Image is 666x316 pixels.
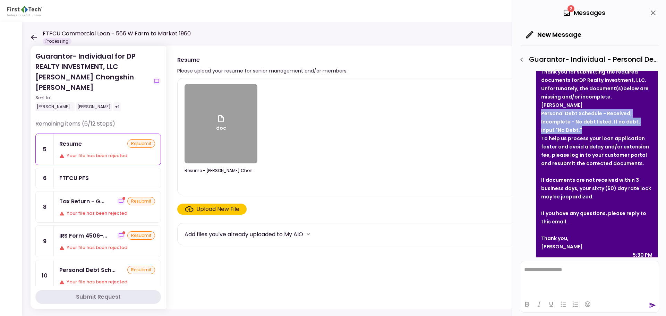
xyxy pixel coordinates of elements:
div: Tax Return - Guarantor [59,197,104,206]
button: show-messages [117,231,125,240]
div: IRS Form 4506-T Guarantor [59,231,107,240]
strong: below are missing and/or incomplete [541,85,649,100]
div: Personal Debt Schedule [59,266,116,274]
div: Your file has been rejected [59,152,155,159]
div: Processing [43,38,71,45]
a: 9IRS Form 4506-T Guarantorshow-messagesresubmitYour file has been rejected [35,225,161,257]
div: Guarantor- Individual for DP REALTY INVESTMENT, LLC [PERSON_NAME] Chongshin [PERSON_NAME] [35,51,150,111]
div: 10 [36,260,54,291]
div: . [541,84,652,101]
button: Numbered list [570,299,581,309]
img: Partner icon [7,6,42,16]
div: Your file has been rejected [59,279,155,285]
button: more [303,229,314,239]
div: FTFCU PFS [59,174,89,182]
button: Submit Request [35,290,161,304]
button: New Message [521,26,587,44]
span: Click here to upload the required document [177,204,247,215]
button: close [647,7,659,19]
button: Underline [545,299,557,309]
div: Thank you, [541,234,652,242]
button: send [649,302,656,309]
div: Messages [563,8,605,18]
div: ResumePlease upload your resume for senior management and/or members.resubmitshow-messagesdocResu... [166,46,652,309]
div: If you have any questions, please reply to this email. [541,209,652,226]
div: [PERSON_NAME] [76,102,112,111]
a: 6FTFCU PFS [35,168,161,188]
div: Sent to: [35,95,150,101]
a: 5ResumeresubmitYour file has been rejected [35,134,161,165]
div: [PERSON_NAME] [541,242,652,251]
div: +1 [113,102,121,111]
div: 5:30 PM [633,251,652,259]
div: Your file has been rejected [59,210,155,217]
a: 8Tax Return - Guarantorshow-messagesresubmitYour file has been rejected [35,191,161,223]
button: Bullet list [557,299,569,309]
div: Add files you've already uploaded to My AIO [185,230,303,239]
div: Remaining items (6/12 Steps) [35,120,161,134]
div: resubmit [127,231,155,240]
strong: Unfortunately, the document(s) [541,85,623,92]
button: show-messages [117,197,125,205]
div: 8 [36,191,54,222]
button: Emojis [582,299,594,309]
button: Italic [533,299,545,309]
div: Resume - John Chongshin Kang.docx [185,168,257,174]
button: show-messages [153,77,161,85]
div: Guarantor- Individual - Personal Debt Schedule [516,54,659,66]
div: Your file has been rejected [59,244,155,251]
strong: Personal Debt Schedule - Received; Incomplete - No debt listed. If no debt, input "No Debt." [541,110,640,134]
button: Bold [521,299,533,309]
div: If documents are not received within 3 business days, your sixty (60) day rate lock may be jeopar... [541,176,652,201]
div: doc [216,114,226,133]
div: Thank you for submitting the required documents for . [541,68,652,84]
div: resubmit [127,197,155,205]
div: To help us process your loan application faster and avoid a delay and/or extension fee, please lo... [541,134,652,168]
div: Resume [59,139,82,148]
strong: DP Realty Investment, LLC [579,77,645,84]
span: 2 [567,5,574,12]
div: resubmit [127,266,155,274]
div: resubmit [127,139,155,148]
div: Upload New File [196,205,239,213]
div: Resume [177,55,348,64]
div: 9 [36,226,54,257]
div: 6 [36,168,54,188]
div: [PERSON_NAME]... [35,102,75,111]
h1: FTFCU Commercial Loan - 566 W Farm to Market 1960 [43,29,191,38]
div: 5 [36,134,54,165]
a: 10Personal Debt ScheduleresubmitYour file has been rejected [35,260,161,291]
iframe: Rich Text Area [521,261,659,296]
div: Please upload your resume for senior management and/or members. [177,67,348,75]
div: Submit Request [76,293,121,301]
strong: [PERSON_NAME] [541,102,583,109]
